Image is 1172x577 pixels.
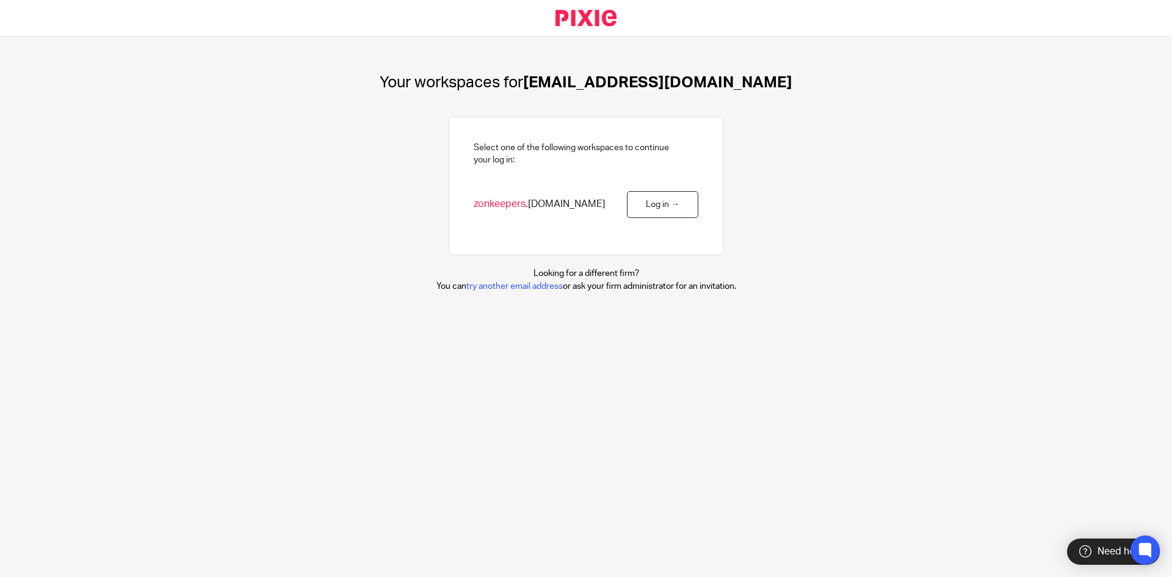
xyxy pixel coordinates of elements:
[474,142,669,167] h2: Select one of the following workspaces to continue your log in:
[466,282,563,291] a: try another email address
[474,199,526,209] span: zonkeepers
[436,267,736,292] p: Looking for a different firm? You can or ask your firm administrator for an invitation.
[627,191,698,219] a: Log in →
[474,198,606,211] span: .[DOMAIN_NAME]
[380,73,792,92] h1: [EMAIL_ADDRESS][DOMAIN_NAME]
[380,74,523,90] span: Your workspaces for
[1067,539,1160,565] div: Need help?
